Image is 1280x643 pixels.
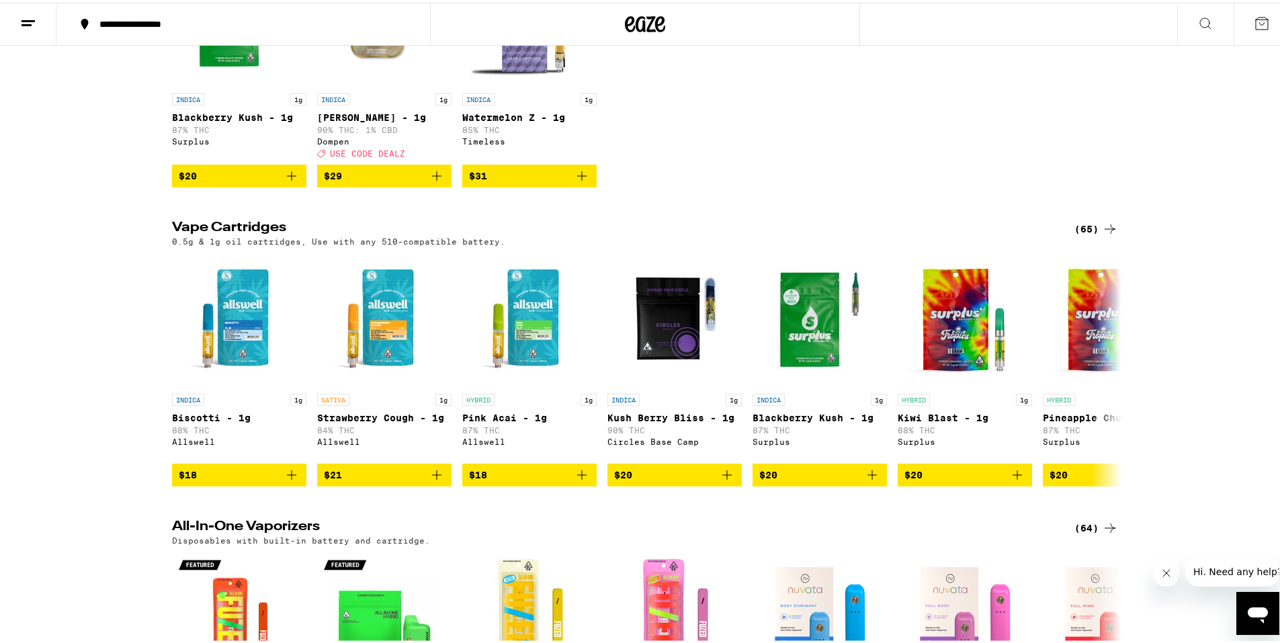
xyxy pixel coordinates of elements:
img: Allswell - Strawberry Cough - 1g [317,250,452,384]
p: 1g [435,391,452,403]
div: Timeless [462,134,597,143]
p: Kiwi Blast - 1g [898,410,1032,421]
p: HYBRID [1043,391,1075,403]
p: 84% THC [317,423,452,432]
p: 90% THC [607,423,742,432]
div: Surplus [753,435,887,443]
p: Disposables with built-in battery and cartridge. [172,533,430,542]
p: HYBRID [462,391,495,403]
div: Surplus [172,134,306,143]
p: 88% THC [172,423,306,432]
span: $20 [179,168,197,179]
iframe: Message from company [1185,554,1279,584]
iframe: Close message [1153,557,1180,584]
div: Circles Base Camp [607,435,742,443]
button: Add to bag [607,461,742,484]
div: Allswell [172,435,306,443]
p: 0.5g & 1g oil cartridges, Use with any 510-compatible battery. [172,234,505,243]
button: Add to bag [753,461,887,484]
a: Open page for Strawberry Cough - 1g from Allswell [317,250,452,461]
img: Allswell - Biscotti - 1g [172,250,306,384]
a: Open page for Kush Berry Bliss - 1g from Circles Base Camp [607,250,742,461]
p: Biscotti - 1g [172,410,306,421]
p: 1g [290,91,306,103]
button: Add to bag [1043,461,1177,484]
button: Add to bag [317,162,452,185]
img: Surplus - Pineapple Chunk - 1g [1043,250,1177,384]
p: 1g [581,91,597,103]
p: 85% THC [462,123,597,132]
div: Surplus [1043,435,1177,443]
span: $29 [324,168,342,179]
p: INDICA [753,391,785,403]
span: $18 [179,467,197,478]
p: 1g [871,391,887,403]
p: 1g [726,391,742,403]
p: Strawberry Cough - 1g [317,410,452,421]
p: INDICA [462,91,495,103]
a: Open page for Kiwi Blast - 1g from Surplus [898,250,1032,461]
p: INDICA [172,391,204,403]
p: INDICA [317,91,349,103]
span: $20 [614,467,632,478]
a: Open page for Biscotti - 1g from Allswell [172,250,306,461]
a: Open page for Pineapple Chunk - 1g from Surplus [1043,250,1177,461]
p: HYBRID [898,391,930,403]
div: Allswell [462,435,597,443]
p: 87% THC [753,423,887,432]
button: Add to bag [317,461,452,484]
div: Dompen [317,134,452,143]
span: Hi. Need any help? [8,9,97,20]
p: Blackberry Kush - 1g [172,110,306,120]
h2: All-In-One Vaporizers [172,517,1052,533]
span: $20 [759,467,777,478]
h2: Vape Cartridges [172,218,1052,234]
a: (64) [1074,517,1118,533]
p: 1g [290,391,306,403]
a: (65) [1074,218,1118,234]
p: INDICA [607,391,640,403]
button: Add to bag [462,162,597,185]
p: 87% THC [1043,423,1177,432]
div: Allswell [317,435,452,443]
span: $20 [1050,467,1068,478]
span: $21 [324,467,342,478]
p: 1g [581,391,597,403]
p: Kush Berry Bliss - 1g [607,410,742,421]
a: Open page for Blackberry Kush - 1g from Surplus [753,250,887,461]
p: Pink Acai - 1g [462,410,597,421]
span: $31 [469,168,487,179]
div: Surplus [898,435,1032,443]
span: $20 [904,467,923,478]
img: Allswell - Pink Acai - 1g [462,250,597,384]
p: Blackberry Kush - 1g [753,410,887,421]
img: Surplus - Kiwi Blast - 1g [898,250,1032,384]
img: Surplus - Blackberry Kush - 1g [753,250,887,384]
p: Pineapple Chunk - 1g [1043,410,1177,421]
button: Add to bag [172,461,306,484]
iframe: Button to launch messaging window [1236,589,1279,632]
p: 90% THC: 1% CBD [317,123,452,132]
span: $18 [469,467,487,478]
p: Watermelon Z - 1g [462,110,597,120]
p: 88% THC [898,423,1032,432]
p: SATIVA [317,391,349,403]
p: 87% THC [172,123,306,132]
p: 1g [435,91,452,103]
button: Add to bag [462,461,597,484]
a: Open page for Pink Acai - 1g from Allswell [462,250,597,461]
button: Add to bag [172,162,306,185]
p: INDICA [172,91,204,103]
button: Add to bag [898,461,1032,484]
p: 87% THC [462,423,597,432]
p: [PERSON_NAME] - 1g [317,110,452,120]
p: 1g [1016,391,1032,403]
span: USE CODE DEALZ [330,146,405,155]
img: Circles Base Camp - Kush Berry Bliss - 1g [607,250,742,384]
